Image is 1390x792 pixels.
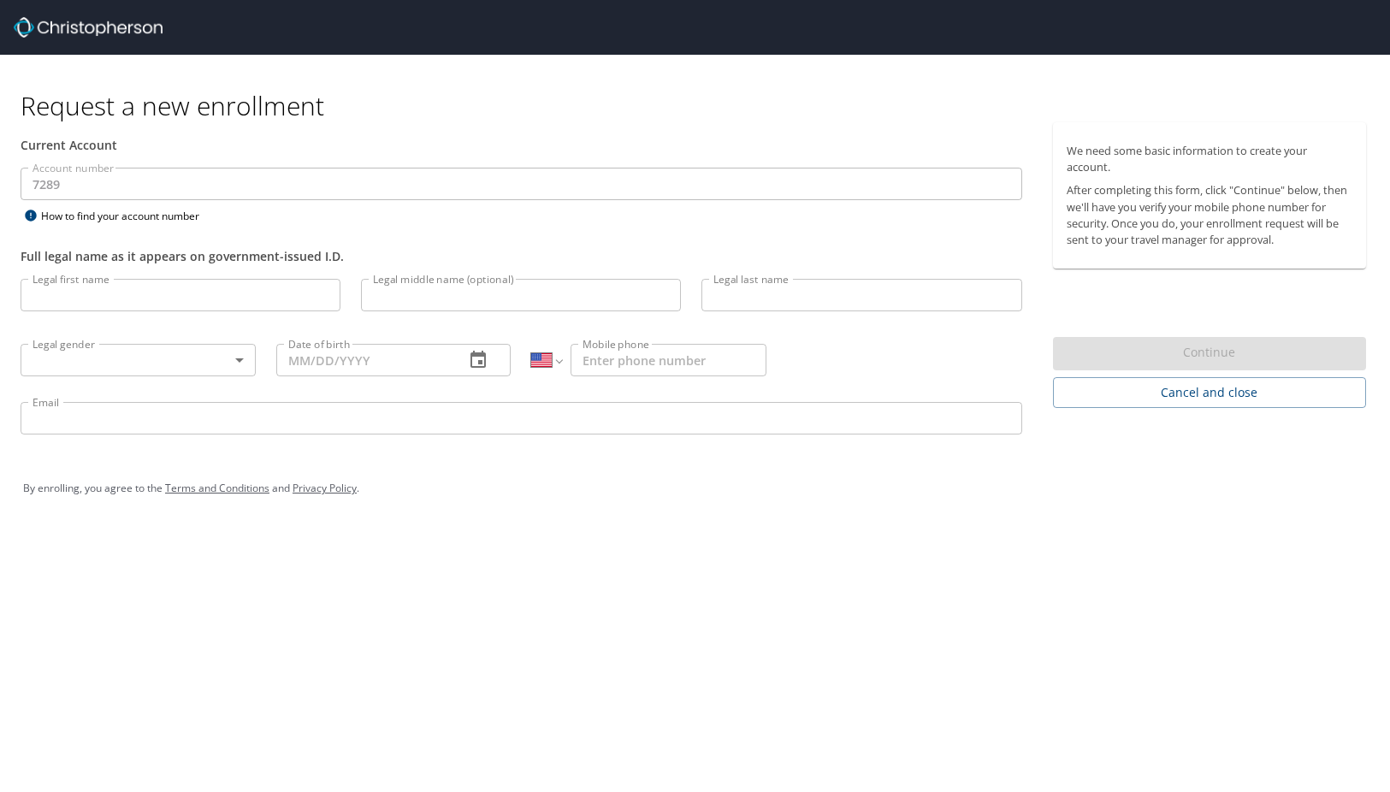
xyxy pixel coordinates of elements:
a: Terms and Conditions [165,481,269,495]
span: Cancel and close [1067,382,1352,404]
div: By enrolling, you agree to the and . [23,467,1367,510]
input: MM/DD/YYYY [276,344,452,376]
div: Current Account [21,136,1022,154]
p: We need some basic information to create your account. [1067,143,1352,175]
input: Enter phone number [571,344,766,376]
p: After completing this form, click "Continue" below, then we'll have you verify your mobile phone ... [1067,182,1352,248]
div: ​ [21,344,256,376]
h1: Request a new enrollment [21,89,1380,122]
img: cbt logo [14,17,163,38]
button: Cancel and close [1053,377,1366,409]
div: Full legal name as it appears on government-issued I.D. [21,247,1022,265]
a: Privacy Policy [293,481,357,495]
div: How to find your account number [21,205,234,227]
